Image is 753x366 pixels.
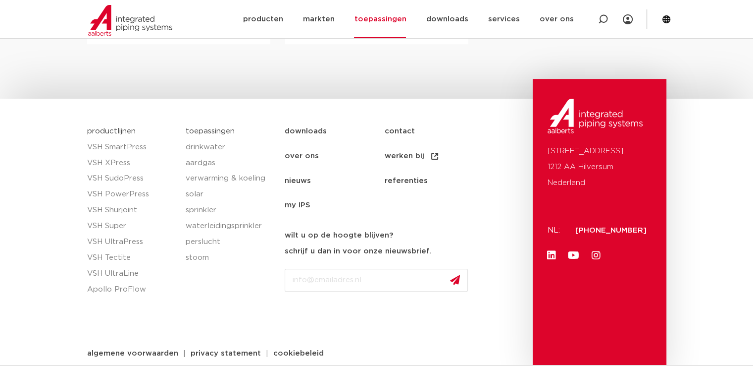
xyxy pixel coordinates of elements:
a: stoom [186,250,275,266]
a: VSH Tectite [87,250,176,266]
a: Apollo ProFlow [87,282,176,298]
a: waterleidingsprinkler [186,218,275,234]
a: sprinkler [186,202,275,218]
a: nieuws [285,169,384,193]
a: VSH Super [87,218,176,234]
span: cookiebeleid [273,350,324,357]
a: VSH UltraLine [87,266,176,282]
a: VSH XPress [87,155,176,171]
a: drinkwater [186,139,275,155]
a: referenties [384,169,484,193]
p: [STREET_ADDRESS] 1212 AA Hilversum Nederland [548,143,652,191]
a: VSH SudoPress [87,171,176,186]
a: verwarming & koeling [186,171,275,186]
a: VSH Shurjoint [87,202,176,218]
a: algemene voorwaarden [80,350,186,357]
a: [PHONE_NUMBER] [575,227,647,234]
span: algemene voorwaarden [87,350,178,357]
strong: wilt u op de hoogte blijven? [285,232,393,239]
a: VSH UltraPress [87,234,176,250]
a: aardgas [186,155,275,171]
p: NL: [548,223,563,239]
a: contact [384,119,484,144]
iframe: reCAPTCHA [285,300,435,338]
a: over ons [285,144,384,169]
a: cookiebeleid [266,350,331,357]
a: my IPS [285,193,384,218]
img: send.svg [450,275,460,285]
a: toepassingen [186,127,235,135]
input: info@emailadres.nl [285,269,468,292]
nav: Menu [285,119,528,218]
a: productlijnen [87,127,136,135]
a: privacy statement [183,350,268,357]
a: werken bij [384,144,484,169]
a: downloads [285,119,384,144]
a: VSH PowerPress [87,186,176,202]
a: perslucht [186,234,275,250]
a: VSH SmartPress [87,139,176,155]
span: privacy statement [191,350,261,357]
a: solar [186,186,275,202]
strong: schrijf u dan in voor onze nieuwsbrief. [285,247,431,255]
